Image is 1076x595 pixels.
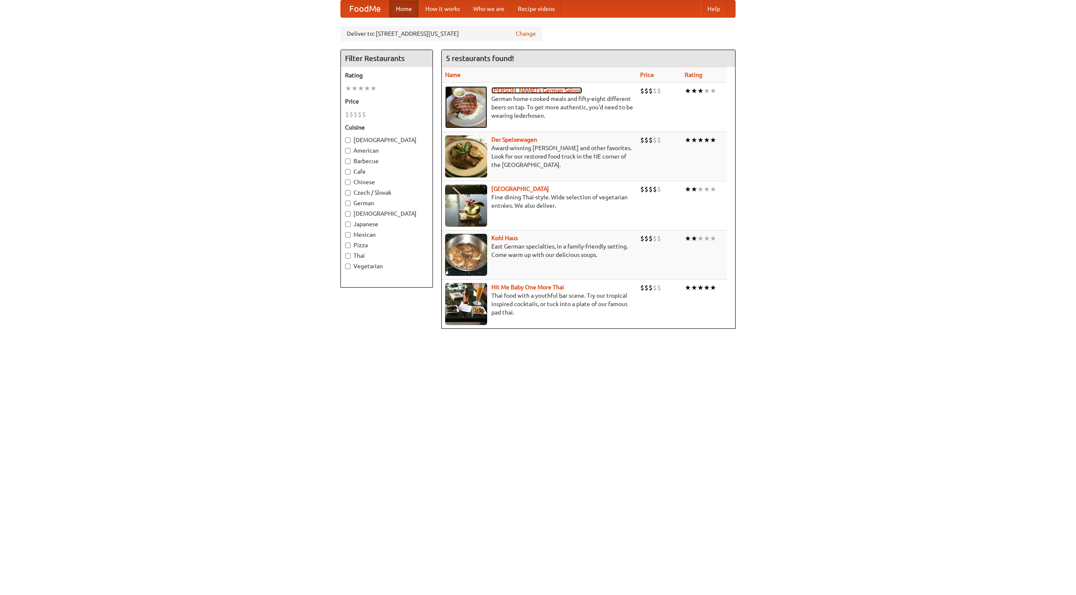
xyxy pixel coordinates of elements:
li: ★ [685,283,691,292]
li: ★ [685,185,691,194]
li: ★ [685,86,691,95]
li: $ [640,234,644,243]
label: American [345,146,428,155]
label: Barbecue [345,157,428,165]
p: German home-cooked meals and fifty-eight different beers on tap. To get more authentic, you'd nee... [445,95,633,120]
li: ★ [691,234,697,243]
h5: Price [345,97,428,106]
li: $ [644,135,649,145]
li: ★ [697,86,704,95]
li: ★ [691,185,697,194]
input: Pizza [345,243,351,248]
li: ★ [697,234,704,243]
li: $ [640,185,644,194]
p: Award-winning [PERSON_NAME] and other favorites. Look for our restored food truck in the NE corne... [445,144,633,169]
img: satay.jpg [445,185,487,227]
li: ★ [710,234,716,243]
a: Recipe videos [511,0,562,17]
li: ★ [710,185,716,194]
li: ★ [697,135,704,145]
a: Der Speisewagen [491,136,537,143]
li: ★ [704,86,710,95]
a: FoodMe [341,0,389,17]
li: ★ [358,84,364,93]
a: Price [640,71,654,78]
a: How it works [419,0,467,17]
li: ★ [704,283,710,292]
li: $ [649,283,653,292]
img: esthers.jpg [445,86,487,128]
a: [PERSON_NAME]'s German Saloon [491,87,582,94]
li: $ [644,234,649,243]
li: ★ [691,283,697,292]
a: Who we are [467,0,511,17]
input: Barbecue [345,159,351,164]
li: $ [349,110,353,119]
li: ★ [685,234,691,243]
label: Pizza [345,241,428,249]
li: $ [657,234,661,243]
li: ★ [710,86,716,95]
li: $ [653,86,657,95]
li: ★ [345,84,351,93]
li: $ [644,185,649,194]
li: $ [358,110,362,119]
h5: Rating [345,71,428,79]
label: Czech / Slovak [345,188,428,197]
li: $ [653,283,657,292]
h4: Filter Restaurants [341,50,433,67]
li: $ [644,86,649,95]
input: [DEMOGRAPHIC_DATA] [345,211,351,217]
label: [DEMOGRAPHIC_DATA] [345,136,428,144]
li: ★ [697,283,704,292]
li: $ [657,283,661,292]
li: $ [649,185,653,194]
input: Cafe [345,169,351,175]
label: German [345,199,428,207]
li: $ [345,110,349,119]
li: $ [657,135,661,145]
img: babythai.jpg [445,283,487,325]
li: ★ [691,135,697,145]
a: Hit Me Baby One More Thai [491,284,564,291]
img: speisewagen.jpg [445,135,487,177]
ng-pluralize: 5 restaurants found! [446,54,514,62]
li: $ [653,185,657,194]
li: ★ [351,84,358,93]
p: East German specialties, in a family-friendly setting. Come warm up with our delicious soups. [445,242,633,259]
li: $ [649,86,653,95]
li: ★ [685,135,691,145]
a: Help [701,0,727,17]
input: German [345,201,351,206]
label: Chinese [345,178,428,186]
li: $ [644,283,649,292]
a: Home [389,0,419,17]
p: Thai food with a youthful bar scene. Try our tropical inspired cocktails, or tuck into a plate of... [445,291,633,317]
a: Change [516,29,536,38]
li: $ [653,234,657,243]
input: American [345,148,351,153]
a: Kohl Haus [491,235,518,241]
li: ★ [704,185,710,194]
li: $ [657,185,661,194]
label: Cafe [345,167,428,176]
label: Mexican [345,230,428,239]
input: [DEMOGRAPHIC_DATA] [345,138,351,143]
input: Thai [345,253,351,259]
li: $ [657,86,661,95]
div: Deliver to: [STREET_ADDRESS][US_STATE] [340,26,542,41]
input: Chinese [345,180,351,185]
label: [DEMOGRAPHIC_DATA] [345,209,428,218]
li: ★ [364,84,370,93]
li: $ [640,86,644,95]
p: Fine dining Thai-style. Wide selection of vegetarian entrées. We also deliver. [445,193,633,210]
img: kohlhaus.jpg [445,234,487,276]
li: ★ [710,283,716,292]
input: Vegetarian [345,264,351,269]
a: [GEOGRAPHIC_DATA] [491,185,549,192]
li: ★ [704,135,710,145]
